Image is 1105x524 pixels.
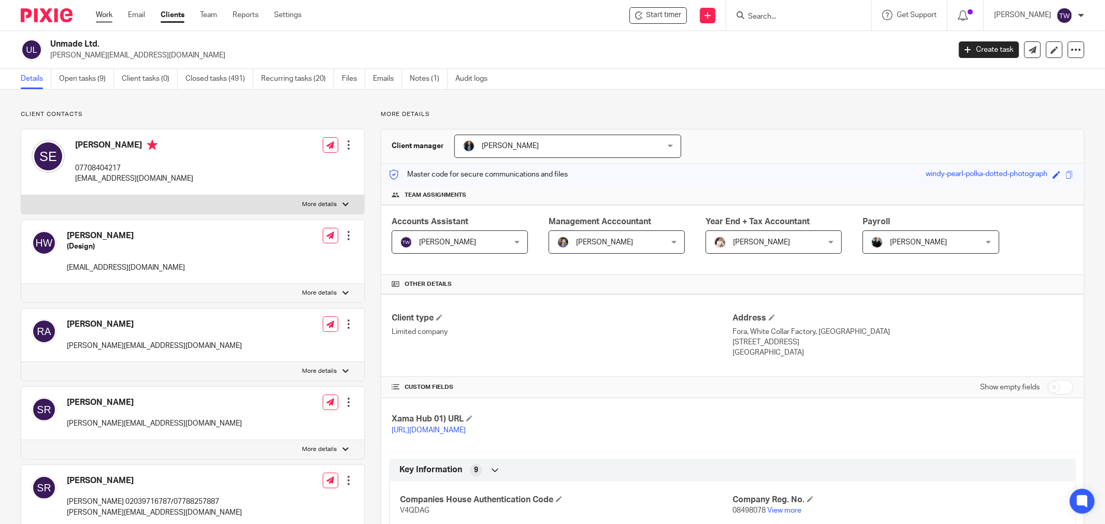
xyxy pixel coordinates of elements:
a: Team [200,10,217,20]
p: More details [303,289,337,297]
a: Notes (1) [410,69,448,89]
img: svg%3E [32,230,56,255]
span: Accounts Assistant [392,217,468,226]
p: Fora, White Collar Factory, [GEOGRAPHIC_DATA] [733,327,1073,337]
img: Pixie [21,8,73,22]
a: Clients [161,10,184,20]
span: Year End + Tax Accountant [706,217,810,226]
h4: [PERSON_NAME] [67,475,242,486]
h4: [PERSON_NAME] [67,397,242,408]
h3: Client manager [392,141,444,151]
h4: Address [733,313,1073,324]
span: [PERSON_NAME] [576,239,633,246]
p: Master code for secure communications and files [389,169,568,180]
p: [GEOGRAPHIC_DATA] [733,347,1073,358]
h4: Xama Hub 01) URL [392,414,733,425]
label: Show empty fields [980,382,1040,392]
p: [PERSON_NAME] [994,10,1051,20]
p: [PERSON_NAME][EMAIL_ADDRESS][DOMAIN_NAME] [67,507,242,518]
p: [PERSON_NAME][EMAIL_ADDRESS][DOMAIN_NAME] [67,341,242,351]
img: svg%3E [32,319,56,344]
a: Reports [233,10,259,20]
p: 07708404217 [75,163,193,173]
p: Client contacts [21,110,365,119]
a: Details [21,69,51,89]
a: Recurring tasks (20) [261,69,334,89]
i: Primary [147,140,157,150]
h4: [PERSON_NAME] [67,319,242,330]
p: More details [303,367,337,375]
span: 9 [474,465,478,475]
span: [PERSON_NAME] [733,239,790,246]
input: Search [747,12,840,22]
span: Management Acccountant [549,217,651,226]
img: svg%3E [1056,7,1073,24]
a: Closed tasks (491) [185,69,253,89]
h4: Company Reg. No. [733,494,1065,505]
img: svg%3E [32,475,56,500]
img: svg%3E [32,397,56,422]
span: Get Support [897,11,937,19]
span: Key Information [399,464,462,475]
h4: [PERSON_NAME] [75,140,193,153]
p: More details [381,110,1084,119]
a: Open tasks (9) [59,69,114,89]
div: windy-pearl-polka-dotted-photograph [926,169,1047,181]
span: Team assignments [405,191,466,199]
a: View more [767,507,801,514]
img: nicky-partington.jpg [871,236,883,249]
div: Unmade Ltd. [629,7,687,24]
a: Files [342,69,365,89]
span: Payroll [863,217,890,226]
a: Work [96,10,112,20]
p: [PERSON_NAME][EMAIL_ADDRESS][DOMAIN_NAME] [67,418,242,429]
span: V4QDAG [400,507,429,514]
img: svg%3E [21,39,42,61]
p: [PERSON_NAME][EMAIL_ADDRESS][DOMAIN_NAME] [50,50,943,61]
a: [URL][DOMAIN_NAME] [392,427,466,434]
span: [PERSON_NAME] [419,239,476,246]
a: Create task [959,41,1019,58]
a: Email [128,10,145,20]
a: Emails [373,69,402,89]
a: Client tasks (0) [122,69,178,89]
h5: (Design) [67,241,185,252]
p: [PERSON_NAME] 02039716787/07788257887 [67,497,242,507]
h2: Unmade Ltd. [50,39,765,50]
span: Start timer [646,10,681,21]
span: Other details [405,280,452,288]
img: svg%3E [400,236,412,249]
a: Settings [274,10,302,20]
img: svg%3E [32,140,65,173]
p: Limited company [392,327,733,337]
span: 08498078 [733,507,766,514]
h4: CUSTOM FIELDS [392,383,733,391]
p: [EMAIL_ADDRESS][DOMAIN_NAME] [75,173,193,184]
span: [PERSON_NAME] [890,239,947,246]
h4: [PERSON_NAME] [67,230,185,241]
h4: Client type [392,313,733,324]
p: More details [303,445,337,454]
a: Audit logs [455,69,495,89]
img: martin-hickman.jpg [463,140,475,152]
img: Kayleigh%20Henson.jpeg [714,236,726,249]
p: [STREET_ADDRESS] [733,337,1073,347]
h4: Companies House Authentication Code [400,494,733,505]
span: [PERSON_NAME] [482,142,539,150]
img: 1530183611242%20(1).jpg [557,236,569,249]
p: [EMAIL_ADDRESS][DOMAIN_NAME] [67,263,185,273]
p: More details [303,200,337,209]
